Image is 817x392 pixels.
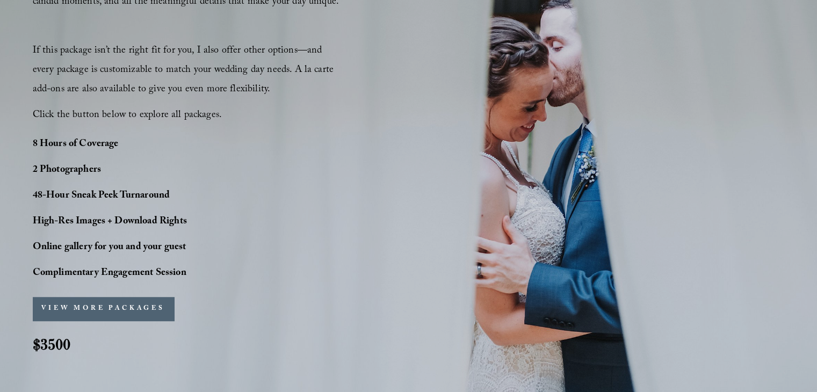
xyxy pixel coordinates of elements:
strong: 8 Hours of Coverage [33,136,119,153]
span: Click the button below to explore all packages. [33,107,222,124]
strong: $3500 [33,335,70,354]
strong: Complimentary Engagement Session [33,265,186,282]
strong: High-Res Images + Download Rights [33,214,187,230]
strong: 2 Photographers [33,162,101,179]
span: If this package isn’t the right fit for you, I also offer other options—and every package is cust... [33,43,337,98]
strong: Online gallery for you and your guest [33,239,186,256]
strong: 48-Hour Sneak Peek Turnaround [33,188,170,205]
button: VIEW MORE PACKAGES [33,297,174,321]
